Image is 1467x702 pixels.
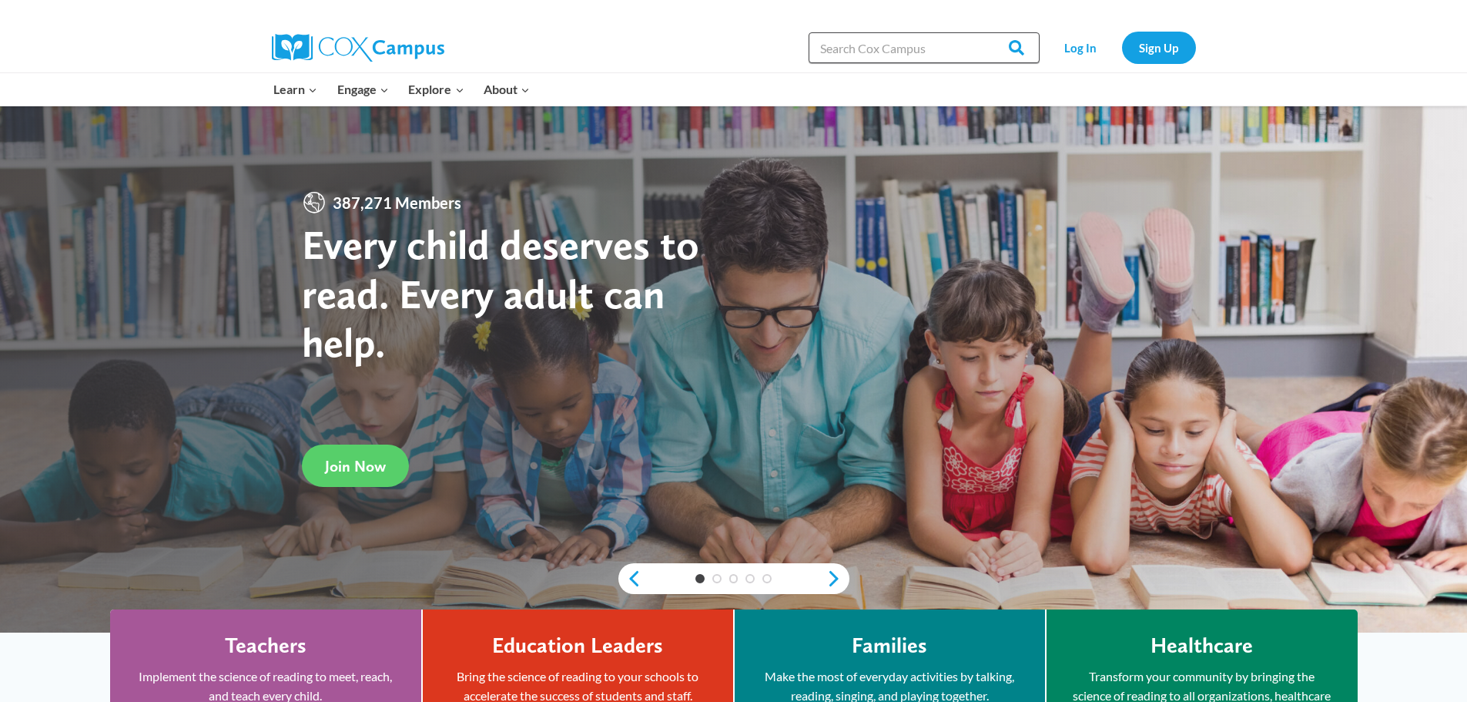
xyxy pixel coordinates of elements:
h4: Education Leaders [492,633,663,659]
span: Join Now [325,457,386,475]
h4: Teachers [225,633,306,659]
div: content slider buttons [618,563,849,594]
input: Search Cox Campus [809,32,1040,63]
button: Child menu of About [474,73,540,106]
strong: Every child deserves to read. Every adult can help. [302,220,699,367]
nav: Primary Navigation [264,73,540,106]
a: Log In [1047,32,1114,63]
h4: Healthcare [1150,633,1253,659]
a: Join Now [302,445,409,487]
button: Child menu of Learn [264,73,328,106]
a: 5 [762,574,772,583]
span: 387,271 Members [327,190,467,215]
h4: Families [852,633,927,659]
a: Sign Up [1122,32,1196,63]
a: previous [618,569,641,588]
a: 2 [712,574,722,583]
button: Child menu of Explore [399,73,474,106]
a: next [826,569,849,588]
a: 4 [745,574,755,583]
button: Child menu of Engage [327,73,399,106]
a: 3 [729,574,739,583]
img: Cox Campus [272,34,444,62]
nav: Secondary Navigation [1047,32,1196,63]
a: 1 [695,574,705,583]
